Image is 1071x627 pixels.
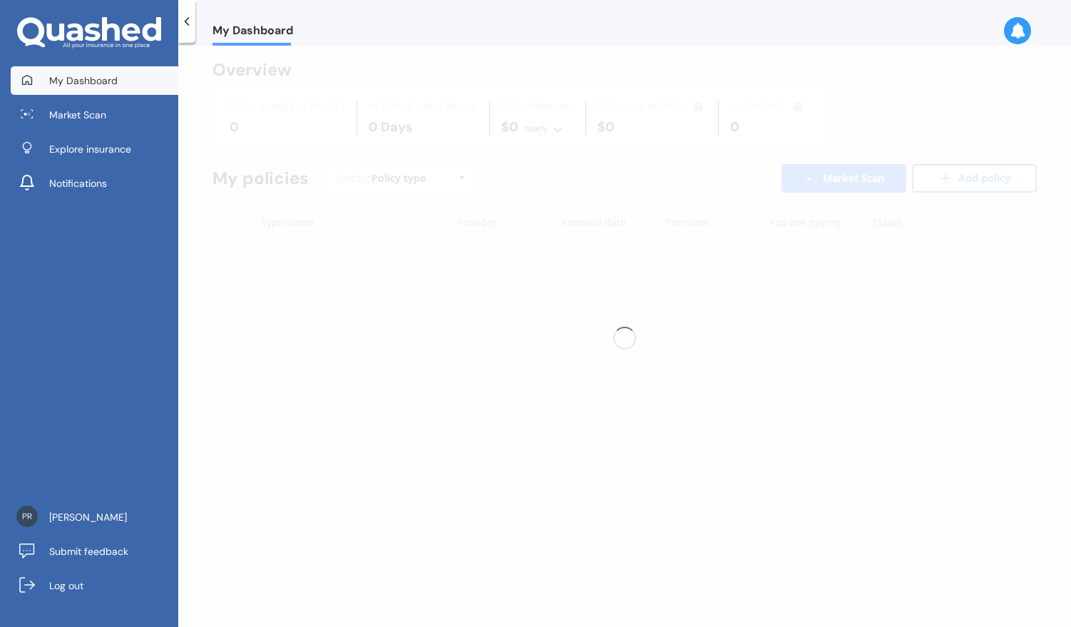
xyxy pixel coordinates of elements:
span: Notifications [49,176,107,190]
span: Explore insurance [49,142,131,156]
span: My Dashboard [49,73,118,88]
a: Explore insurance [11,135,178,163]
img: 23597be4884625ee8cd7d7b2153863aa [16,506,38,527]
a: Log out [11,571,178,600]
a: My Dashboard [11,66,178,95]
span: [PERSON_NAME] [49,510,127,524]
span: Market Scan [49,108,106,122]
a: Notifications [11,169,178,198]
a: [PERSON_NAME] [11,503,178,531]
span: Log out [49,578,83,593]
a: Submit feedback [11,537,178,566]
span: Submit feedback [49,544,128,559]
a: Market Scan [11,101,178,129]
span: My Dashboard [212,24,293,43]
